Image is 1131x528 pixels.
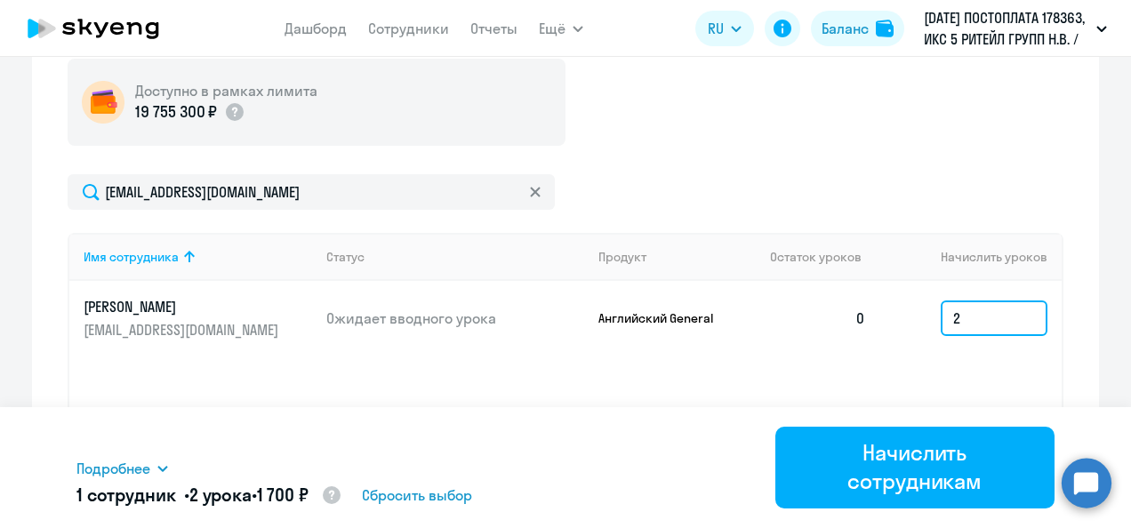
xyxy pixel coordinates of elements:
[68,174,555,210] input: Поиск по имени, email, продукту или статусу
[770,249,862,265] span: Остаток уроков
[695,11,754,46] button: RU
[84,320,283,340] p: [EMAIL_ADDRESS][DOMAIN_NAME]
[598,249,646,265] div: Продукт
[756,281,880,356] td: 0
[598,249,757,265] div: Продукт
[84,297,283,316] p: [PERSON_NAME]
[76,458,150,479] span: Подробнее
[915,7,1116,50] button: [DATE] ПОСТОПЛАТА 178363, ИКС 5 РИТЕЙЛ ГРУПП Н.В. / X5 RETAIL GROUP N.V.
[800,438,1031,495] div: Начислить сотрудникам
[880,233,1062,281] th: Начислить уроков
[539,18,565,39] span: Ещё
[708,18,724,39] span: RU
[362,484,472,506] span: Сбросить выбор
[368,20,449,37] a: Сотрудники
[135,81,317,100] h5: Доступно в рамках лимита
[775,427,1055,508] button: Начислить сотрудникам
[539,11,583,46] button: Ещё
[326,308,584,328] p: Ожидает вводного урока
[76,483,342,509] h5: 1 сотрудник • •
[326,249,584,265] div: Статус
[84,297,312,340] a: [PERSON_NAME][EMAIL_ADDRESS][DOMAIN_NAME]
[822,18,869,39] div: Баланс
[135,100,217,124] p: 19 755 300 ₽
[924,7,1089,50] p: [DATE] ПОСТОПЛАТА 178363, ИКС 5 РИТЕЙЛ ГРУПП Н.В. / X5 RETAIL GROUP N.V.
[470,20,517,37] a: Отчеты
[257,484,309,506] span: 1 700 ₽
[326,249,365,265] div: Статус
[770,249,880,265] div: Остаток уроков
[84,249,179,265] div: Имя сотрудника
[876,20,894,37] img: balance
[189,484,252,506] span: 2 урока
[82,81,124,124] img: wallet-circle.png
[84,249,312,265] div: Имя сотрудника
[811,11,904,46] button: Балансbalance
[285,20,347,37] a: Дашборд
[598,310,732,326] p: Английский General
